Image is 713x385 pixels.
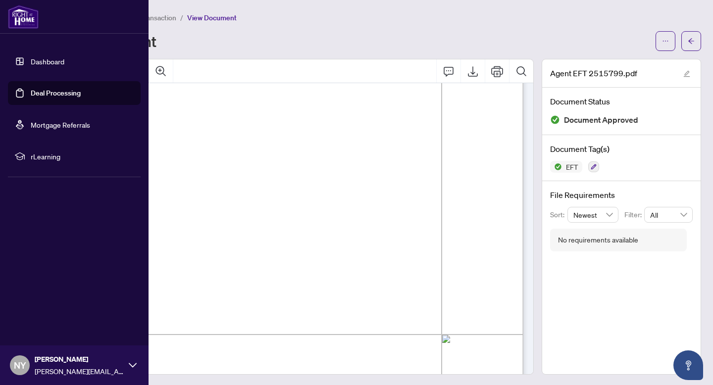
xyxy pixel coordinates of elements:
[650,207,687,222] span: All
[31,89,81,97] a: Deal Processing
[8,5,39,29] img: logo
[35,366,124,377] span: [PERSON_NAME][EMAIL_ADDRESS][DOMAIN_NAME]
[14,358,26,372] span: NY
[683,70,690,77] span: edit
[187,13,237,22] span: View Document
[573,207,613,222] span: Newest
[31,120,90,129] a: Mortgage Referrals
[31,57,64,66] a: Dashboard
[688,38,695,45] span: arrow-left
[550,161,562,173] img: Status Icon
[564,113,638,127] span: Document Approved
[35,354,124,365] span: [PERSON_NAME]
[550,115,560,125] img: Document Status
[562,163,582,170] span: EFT
[662,38,669,45] span: ellipsis
[673,350,703,380] button: Open asap
[558,235,638,245] div: No requirements available
[180,12,183,23] li: /
[550,67,637,79] span: Agent EFT 2515799.pdf
[123,13,176,22] span: View Transaction
[550,96,693,107] h4: Document Status
[550,189,693,201] h4: File Requirements
[550,143,693,155] h4: Document Tag(s)
[624,209,644,220] p: Filter:
[31,151,134,162] span: rLearning
[550,209,567,220] p: Sort:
